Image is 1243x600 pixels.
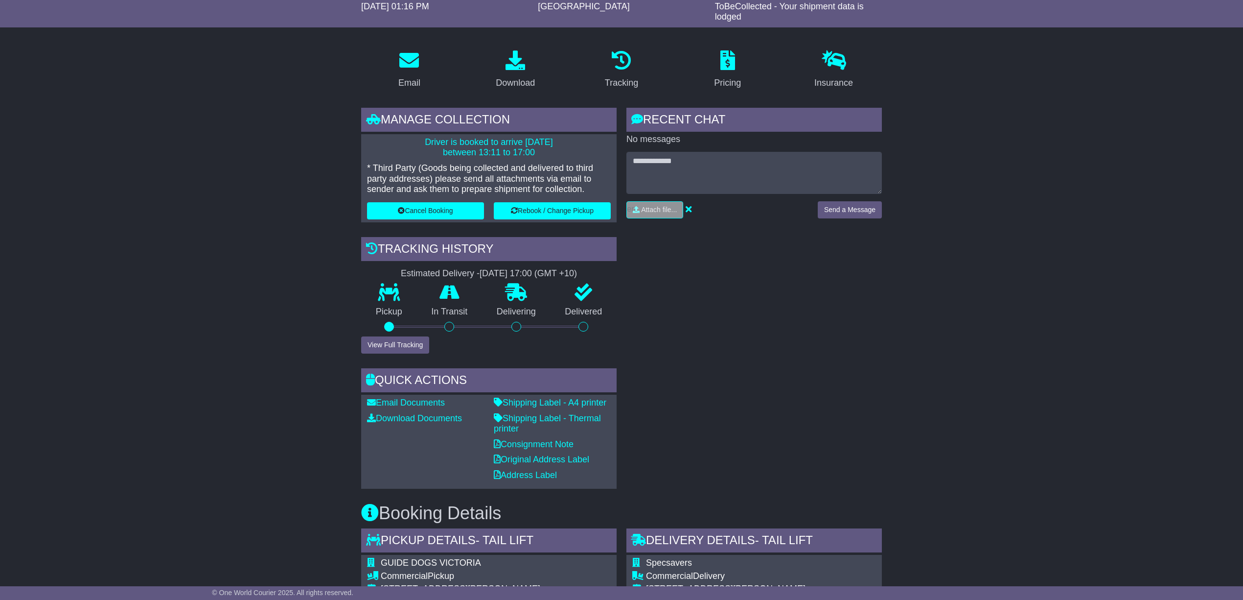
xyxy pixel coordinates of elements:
div: Quick Actions [361,368,617,395]
p: Delivering [482,307,551,317]
div: Pickup [381,571,597,582]
span: - Tail Lift [755,533,813,547]
div: RECENT CHAT [626,108,882,134]
div: Tracking [605,76,638,90]
span: [DATE] 01:16 PM [361,1,429,11]
p: Pickup [361,307,417,317]
button: View Full Tracking [361,336,429,354]
span: GUIDE DOGS VICTORIA [381,558,481,568]
a: Download [489,47,541,93]
div: Download [496,76,535,90]
span: Commercial [646,571,693,581]
a: Shipping Label - A4 printer [494,398,606,408]
button: Send a Message [818,201,882,218]
a: Shipping Label - Thermal printer [494,413,601,434]
a: Email Documents [367,398,445,408]
div: Manage collection [361,108,617,134]
button: Rebook / Change Pickup [494,202,611,219]
a: Insurance [808,47,859,93]
div: Tracking history [361,237,617,264]
p: * Third Party (Goods being collected and delivered to third party addresses) please send all atta... [367,163,611,195]
span: - Tail Lift [476,533,533,547]
p: No messages [626,134,882,145]
div: [DATE] 17:00 (GMT +10) [480,268,577,279]
span: Commercial [381,571,428,581]
div: Delivery Details [626,528,882,555]
h3: Booking Details [361,504,882,523]
div: [STREET_ADDRESS][PERSON_NAME] [381,584,597,595]
div: [STREET_ADDRESS][PERSON_NAME] [646,584,834,595]
div: Delivery [646,571,834,582]
a: Download Documents [367,413,462,423]
div: Insurance [814,76,853,90]
button: Cancel Booking [367,202,484,219]
a: Pricing [708,47,747,93]
a: Email [392,47,427,93]
a: Consignment Note [494,439,574,449]
p: Delivered [551,307,617,317]
a: Original Address Label [494,455,589,464]
span: [GEOGRAPHIC_DATA] [538,1,629,11]
p: In Transit [417,307,483,317]
a: Tracking [598,47,645,93]
span: © One World Courier 2025. All rights reserved. [212,589,353,597]
a: Address Label [494,470,557,480]
div: Email [398,76,420,90]
div: Pricing [714,76,741,90]
p: Driver is booked to arrive [DATE] between 13:11 to 17:00 [367,137,611,158]
div: Pickup Details [361,528,617,555]
span: Specsavers [646,558,692,568]
span: ToBeCollected - Your shipment data is lodged [715,1,864,22]
div: Estimated Delivery - [361,268,617,279]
